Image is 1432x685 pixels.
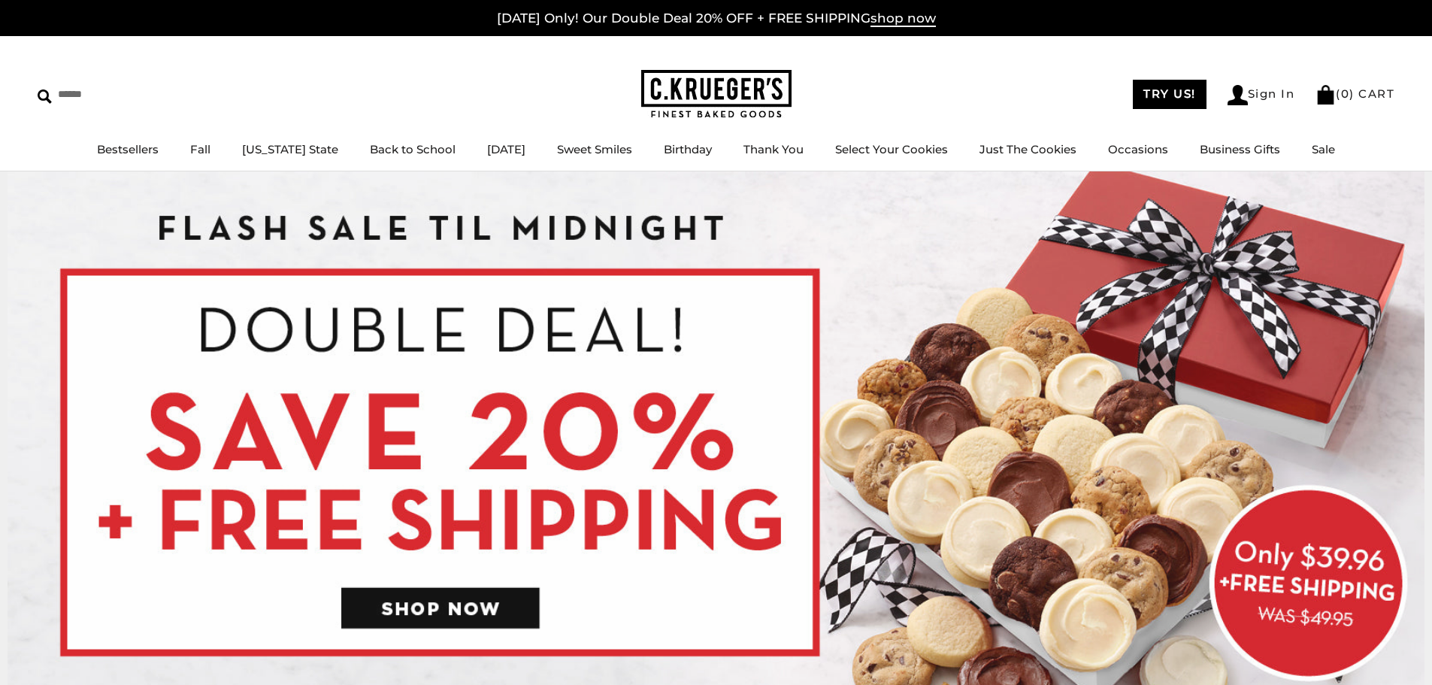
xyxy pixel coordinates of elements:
[1108,142,1168,156] a: Occasions
[1200,142,1280,156] a: Business Gifts
[743,142,804,156] a: Thank You
[97,142,159,156] a: Bestsellers
[370,142,456,156] a: Back to School
[1133,80,1206,109] a: TRY US!
[1341,86,1350,101] span: 0
[1312,142,1335,156] a: Sale
[979,142,1076,156] a: Just The Cookies
[835,142,948,156] a: Select Your Cookies
[497,11,936,27] a: [DATE] Only! Our Double Deal 20% OFF + FREE SHIPPINGshop now
[870,11,936,27] span: shop now
[641,70,792,119] img: C.KRUEGER'S
[487,142,525,156] a: [DATE]
[1228,85,1295,105] a: Sign In
[664,142,712,156] a: Birthday
[1228,85,1248,105] img: Account
[190,142,210,156] a: Fall
[557,142,632,156] a: Sweet Smiles
[1315,85,1336,105] img: Bag
[38,83,216,106] input: Search
[242,142,338,156] a: [US_STATE] State
[1315,86,1394,101] a: (0) CART
[38,89,52,104] img: Search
